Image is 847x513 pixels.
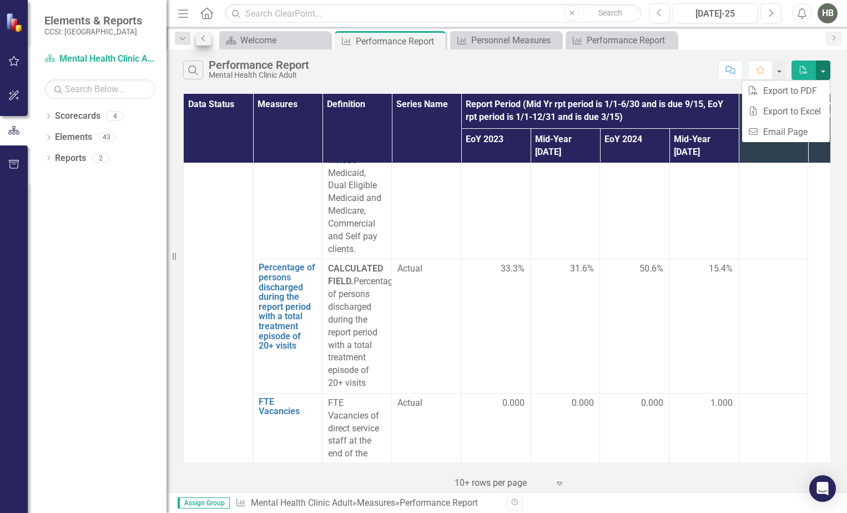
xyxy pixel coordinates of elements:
div: Welcome [240,33,327,47]
div: Performance Report [400,497,478,508]
a: Scorecards [55,110,100,123]
div: Performance Report [209,59,309,71]
a: Personnel Measures [453,33,558,47]
span: 50.6% [639,263,663,275]
td: Double-Click to Edit [531,393,600,476]
td: Double-Click to Edit Right Click for Context Menu [253,259,322,393]
div: » » [235,497,498,510]
td: Double-Click to Edit Right Click for Context Menu [253,393,322,476]
div: Open Intercom Messenger [809,475,836,502]
a: Measures [357,497,395,508]
a: Reports [55,152,86,165]
p: Percentage of persons discharged during the report period with a total treatment episode of 20+ v... [328,263,386,389]
span: 33.3% [501,263,525,275]
div: Performance Report [356,34,443,48]
button: Search [583,6,638,21]
a: Elements [55,131,92,144]
div: FTE Vacancies of direct service staff at the end of the report period [328,397,386,473]
input: Search ClearPoint... [225,4,641,23]
a: Welcome [222,33,327,47]
span: 0.000 [572,397,594,410]
td: Double-Click to Edit [600,393,669,476]
small: CCSI: [GEOGRAPHIC_DATA] [44,27,142,36]
div: 2 [92,153,109,163]
img: ClearPoint Strategy [6,13,25,32]
span: Elements & Reports [44,14,142,27]
span: 0.000 [502,397,525,410]
div: [DATE]-25 [677,7,754,21]
a: Mental Health Clinic Adult [251,497,352,508]
a: FTE Vacancies [259,397,316,416]
div: Personnel Measures [471,33,558,47]
div: 4 [106,112,124,121]
a: Export to Excel [742,101,830,122]
div: Performance Report [587,33,674,47]
a: Email Page [742,122,830,142]
a: Performance Report [568,33,674,47]
span: Actual [397,397,455,410]
span: Actual [397,263,455,275]
strong: CALCULATED FIELD. [328,263,383,286]
span: 31.6% [570,263,594,275]
div: 43 [98,133,115,142]
span: 1.000 [710,397,733,410]
button: [DATE]-25 [673,3,758,23]
span: Search [598,8,622,17]
span: 0.000 [641,397,663,410]
button: HB [818,3,838,23]
div: Mental Health Clinic Adult [209,71,309,79]
span: 15.4% [709,263,733,275]
a: Percentage of persons discharged during the report period with a total treatment episode of 20+ v... [259,263,316,350]
input: Search Below... [44,79,155,99]
td: Double-Click to Edit [461,393,531,476]
a: Export to PDF [742,81,830,101]
td: Double-Click to Edit [669,393,739,476]
span: Assign Group [178,497,230,509]
a: Mental Health Clinic Adult [44,53,155,66]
